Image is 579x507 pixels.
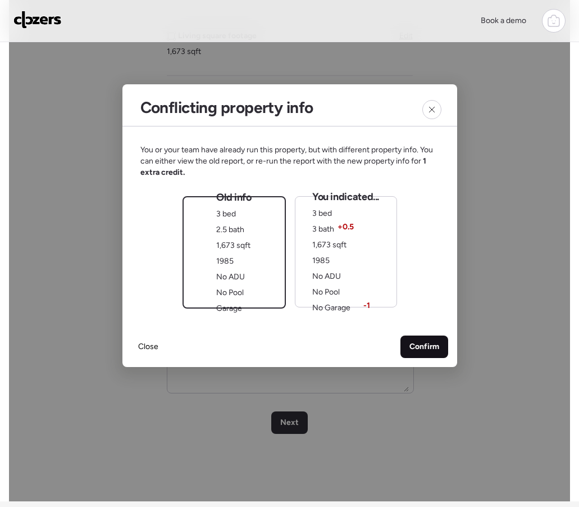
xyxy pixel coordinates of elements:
h2: Conflicting property info [140,98,313,117]
span: 3 bed [312,209,332,218]
span: You or your team have already run this property, but with different property info. You can either... [140,144,439,178]
span: 1,673 sqft [312,240,347,250]
span: Book a demo [481,16,526,25]
span: + 0.5 [338,221,354,233]
span: Garage [216,304,242,313]
span: 2.5 bath [216,225,244,234]
span: No ADU [312,271,341,281]
span: No Pool [312,287,340,297]
span: Close [138,341,158,352]
span: No Garage [312,303,350,313]
span: 1985 [216,256,234,266]
img: Logo [13,11,62,29]
span: You indicated... [312,190,379,203]
span: Confirm [409,341,439,352]
span: 1985 [312,256,330,265]
span: 1,673 sqft [216,241,250,250]
span: 3 bed [216,209,236,219]
span: 3 bath [312,224,334,234]
span: No ADU [216,272,245,282]
span: No Pool [216,288,244,297]
span: -1 [363,300,370,311]
span: Old info [216,191,251,204]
